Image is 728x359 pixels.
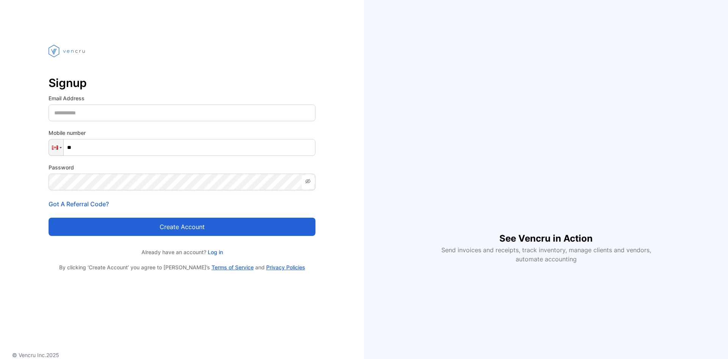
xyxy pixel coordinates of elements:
img: vencru logo [49,30,86,71]
p: By clicking ‘Create Account’ you agree to [PERSON_NAME]’s and [49,264,315,271]
h1: See Vencru in Action [499,220,593,245]
iframe: YouTube video player [436,96,656,220]
p: Signup [49,74,315,92]
p: Send invoices and receipts, track inventory, manage clients and vendors, automate accounting [437,245,655,264]
p: Got A Referral Code? [49,199,315,209]
div: Canada: + 1 [49,139,63,155]
label: Email Address [49,94,315,102]
p: Already have an account? [49,248,315,256]
label: Mobile number [49,129,315,137]
label: Password [49,163,315,171]
a: Log in [206,249,223,255]
a: Terms of Service [212,264,254,270]
a: Privacy Policies [266,264,305,270]
button: Create account [49,218,315,236]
